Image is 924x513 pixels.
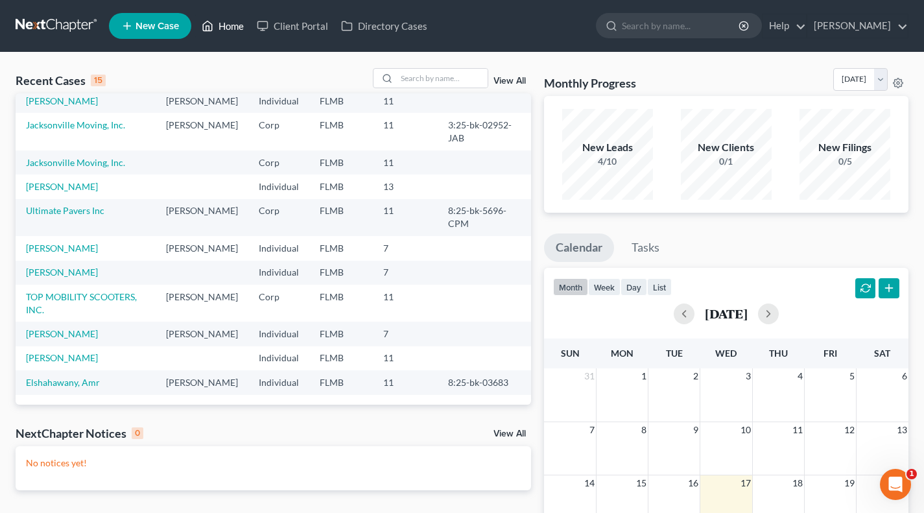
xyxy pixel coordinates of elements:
span: Tue [666,348,683,359]
iframe: Intercom live chat [880,469,911,500]
span: Sat [874,348,890,359]
span: 5 [848,368,856,384]
span: 6 [901,368,908,384]
a: Ultimate Pavers Inc [26,205,104,216]
td: Individual [248,370,309,394]
button: list [647,278,672,296]
td: 8:25-bk-5696-CPM [438,199,531,236]
span: 3 [744,368,752,384]
span: 11 [791,422,804,438]
span: 17 [739,475,752,491]
td: [PERSON_NAME] [156,199,248,236]
td: 11 [373,113,438,150]
td: [PERSON_NAME] [156,236,248,260]
td: FLMB [309,89,373,113]
span: 14 [583,475,596,491]
td: 7 [373,322,438,346]
td: FLMB [309,261,373,285]
a: [PERSON_NAME] [26,267,98,278]
a: Client Portal [250,14,335,38]
span: 10 [739,422,752,438]
td: Individual [248,89,309,113]
td: FLMB [309,285,373,322]
td: FLMB [309,236,373,260]
td: Individual [248,174,309,198]
a: Home [195,14,250,38]
div: New Filings [800,140,890,155]
a: [PERSON_NAME] [26,328,98,339]
td: Corp [248,150,309,174]
span: 15 [635,475,648,491]
h2: [DATE] [705,307,748,320]
a: [PERSON_NAME] [807,14,908,38]
span: New Case [136,21,179,31]
td: Corp [248,285,309,322]
td: 11 [373,285,438,322]
td: FLMB [309,370,373,394]
a: Help [763,14,806,38]
td: FLMB [309,113,373,150]
span: 13 [895,422,908,438]
td: 7 [373,236,438,260]
a: [PERSON_NAME] [26,243,98,254]
a: [PERSON_NAME] [26,95,98,106]
a: Directory Cases [335,14,434,38]
td: 11 [373,150,438,174]
h3: Monthly Progress [544,75,636,91]
td: 7 [373,261,438,285]
div: 0 [132,427,143,439]
span: 8 [640,422,648,438]
span: 31 [583,368,596,384]
div: Recent Cases [16,73,106,88]
td: FLMB [309,199,373,236]
td: 13 [373,174,438,198]
td: 11 [373,89,438,113]
span: Wed [715,348,737,359]
a: Jacksonville Moving, Inc. [26,157,125,168]
td: Corp [248,199,309,236]
td: Individual [248,236,309,260]
span: 18 [791,475,804,491]
span: 19 [843,475,856,491]
a: TOP MOBILITY SCOOTERS, INC. [26,291,137,315]
span: Fri [823,348,837,359]
td: FLMB [309,322,373,346]
td: [PERSON_NAME] [156,285,248,322]
span: Thu [769,348,788,359]
span: 7 [588,422,596,438]
a: View All [493,77,526,86]
p: No notices yet! [26,457,521,470]
td: 8:25-bk-03683 [438,370,531,394]
td: 11 [373,199,438,236]
div: NextChapter Notices [16,425,143,441]
a: Jacksonville Moving, Inc. [26,119,125,130]
div: 4/10 [562,155,653,168]
a: Tasks [620,233,671,262]
td: FLMB [309,150,373,174]
span: 1 [906,469,917,479]
span: Mon [611,348,634,359]
div: New Leads [562,140,653,155]
button: month [553,278,588,296]
span: 2 [692,368,700,384]
a: Calendar [544,233,614,262]
td: [PERSON_NAME] [156,370,248,394]
span: 9 [692,422,700,438]
td: 11 [373,346,438,370]
td: [PERSON_NAME] [156,89,248,113]
td: Corp [248,113,309,150]
div: 0/5 [800,155,890,168]
td: 3:25-bk-02952-JAB [438,113,531,150]
button: day [621,278,647,296]
td: FLMB [309,346,373,370]
td: FLMB [309,174,373,198]
div: 0/1 [681,155,772,168]
a: Elshahawany, Amr [26,377,100,388]
div: New Clients [681,140,772,155]
td: Individual [248,346,309,370]
td: Individual [248,261,309,285]
input: Search by name... [397,69,488,88]
td: 11 [373,370,438,394]
span: 4 [796,368,804,384]
a: View All [493,429,526,438]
